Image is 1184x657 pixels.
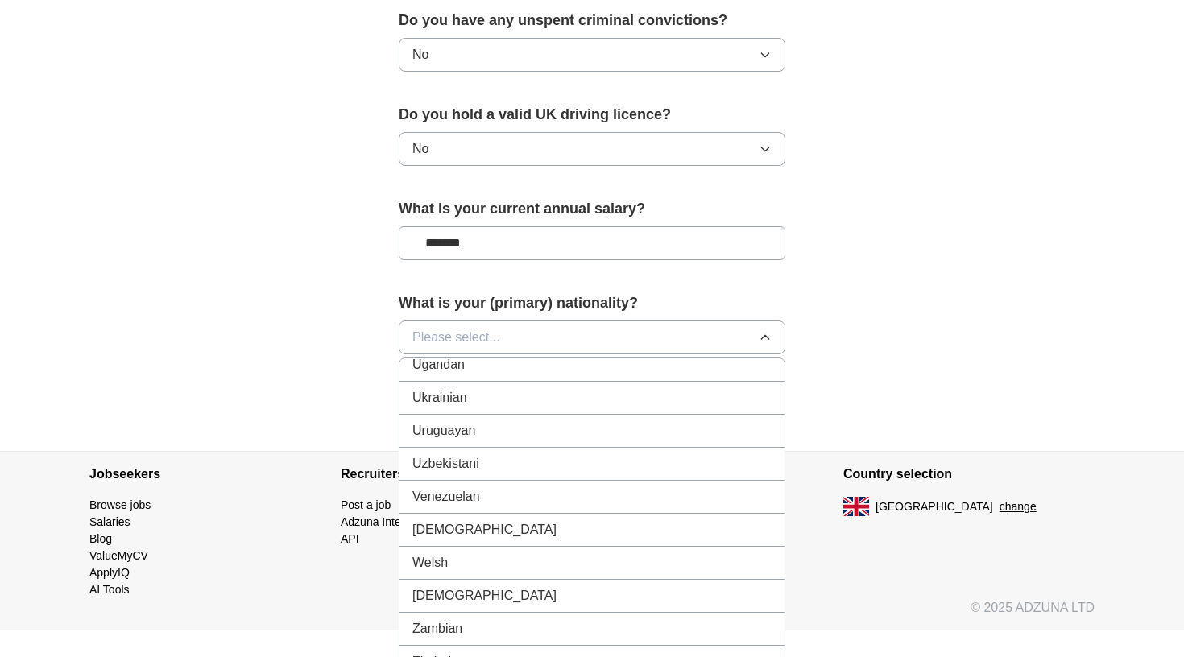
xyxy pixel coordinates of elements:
label: Do you have any unspent criminal convictions? [399,10,785,31]
span: [DEMOGRAPHIC_DATA] [412,520,557,539]
a: Adzuna Intelligence [341,515,439,528]
span: Venezuelan [412,487,480,506]
h4: Country selection [843,452,1095,497]
span: Welsh [412,553,448,572]
label: What is your (primary) nationality? [399,292,785,314]
div: © 2025 ADZUNA LTD [77,598,1107,630]
button: change [1000,498,1037,515]
span: Uruguayan [412,421,475,440]
img: UK flag [843,497,869,516]
label: What is your current annual salary? [399,198,785,220]
a: Post a job [341,498,391,511]
span: No [412,45,428,64]
span: Uzbekistani [412,454,479,473]
button: Please select... [399,320,785,354]
span: Ugandan [412,355,465,374]
button: No [399,38,785,72]
a: AI Tools [89,583,130,596]
span: Zambian [412,619,462,638]
span: No [412,139,428,159]
a: Salaries [89,515,130,528]
a: Browse jobs [89,498,151,511]
label: Do you hold a valid UK driving licence? [399,104,785,126]
a: Blog [89,532,112,545]
span: [DEMOGRAPHIC_DATA] [412,586,557,605]
a: ValueMyCV [89,549,148,562]
span: [GEOGRAPHIC_DATA] [876,498,993,515]
span: Please select... [412,328,500,347]
a: API [341,532,359,545]
button: No [399,132,785,166]
span: Ukrainian [412,388,467,407]
a: ApplyIQ [89,566,130,579]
